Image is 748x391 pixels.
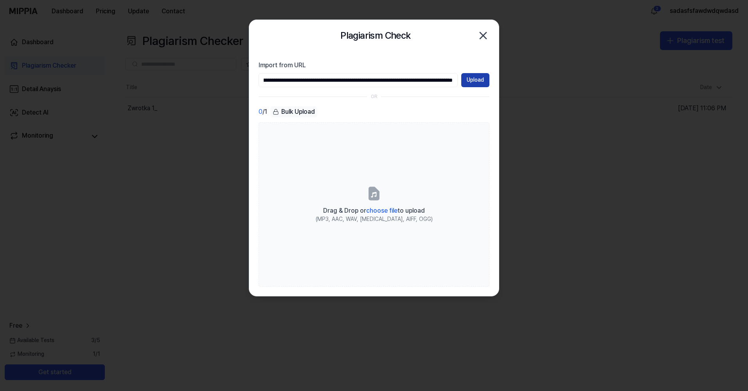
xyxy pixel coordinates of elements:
[259,106,267,118] div: / 1
[270,106,317,118] button: Bulk Upload
[270,106,317,117] div: Bulk Upload
[366,207,397,214] span: choose file
[259,61,489,70] label: Import from URL
[371,93,378,100] div: OR
[340,28,410,43] h2: Plagiarism Check
[259,107,263,117] span: 0
[323,207,425,214] span: Drag & Drop or to upload
[461,73,489,87] button: Upload
[316,215,433,223] div: (MP3, AAC, WAV, [MEDICAL_DATA], AIFF, OGG)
